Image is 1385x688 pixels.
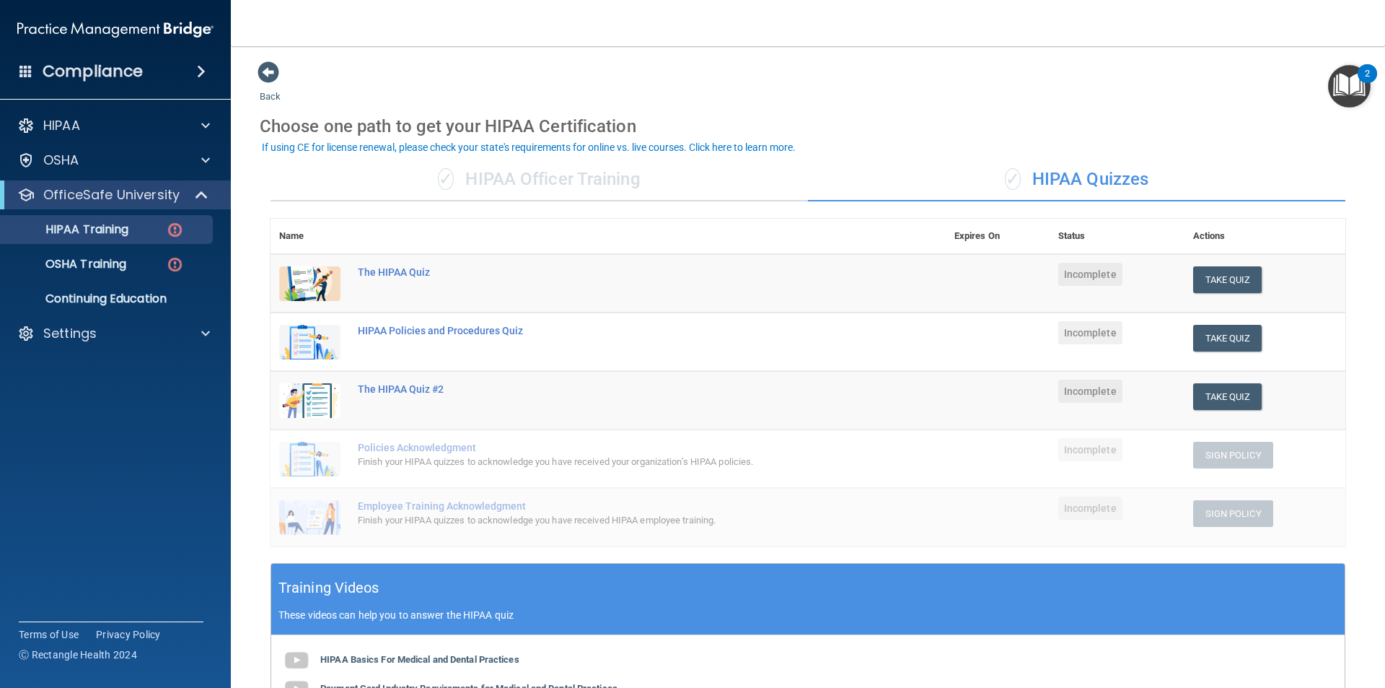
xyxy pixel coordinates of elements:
[43,186,180,204] p: OfficeSafe University
[9,222,128,237] p: HIPAA Training
[358,500,874,512] div: Employee Training Acknowledgment
[9,292,206,306] p: Continuing Education
[17,117,210,134] a: HIPAA
[262,142,796,152] div: If using CE for license renewal, please check your state's requirements for online vs. live cours...
[1193,442,1273,469] button: Sign Policy
[358,325,874,336] div: HIPAA Policies and Procedures Quiz
[166,256,184,274] img: danger-circle.6113f641.png
[43,152,79,169] p: OSHA
[260,140,798,154] button: If using CE for license renewal, please check your state's requirements for online vs. live cours...
[1328,65,1371,108] button: Open Resource Center, 2 new notifications
[17,152,210,169] a: OSHA
[946,219,1050,254] th: Expires On
[278,609,1337,621] p: These videos can help you to answer the HIPAA quiz
[282,646,311,675] img: gray_youtube_icon.38fcd6cc.png
[278,575,379,601] h5: Training Videos
[260,74,281,102] a: Back
[1193,325,1262,352] button: Take Quiz
[17,15,214,44] img: PMB logo
[1058,438,1122,461] span: Incomplete
[358,383,874,395] div: The HIPAA Quiz #2
[166,221,184,239] img: danger-circle.6113f641.png
[260,105,1356,147] div: Choose one path to get your HIPAA Certification
[1058,497,1122,520] span: Incomplete
[1135,585,1368,643] iframe: Drift Widget Chat Controller
[1193,500,1273,527] button: Sign Policy
[19,648,137,662] span: Ⓒ Rectangle Health 2024
[43,117,80,134] p: HIPAA
[438,168,454,190] span: ✓
[9,257,126,271] p: OSHA Training
[1050,219,1184,254] th: Status
[1005,168,1021,190] span: ✓
[358,266,874,278] div: The HIPAA Quiz
[271,158,808,201] div: HIPAA Officer Training
[808,158,1345,201] div: HIPAA Quizzes
[271,219,349,254] th: Name
[1058,380,1122,403] span: Incomplete
[1365,74,1370,92] div: 2
[43,61,143,82] h4: Compliance
[96,627,161,642] a: Privacy Policy
[358,512,874,529] div: Finish your HIPAA quizzes to acknowledge you have received HIPAA employee training.
[19,627,79,642] a: Terms of Use
[1058,321,1122,344] span: Incomplete
[358,453,874,471] div: Finish your HIPAA quizzes to acknowledge you have received your organization’s HIPAA policies.
[320,654,519,665] b: HIPAA Basics For Medical and Dental Practices
[17,325,210,342] a: Settings
[43,325,97,342] p: Settings
[1193,383,1262,410] button: Take Quiz
[17,186,209,204] a: OfficeSafe University
[1184,219,1345,254] th: Actions
[358,442,874,453] div: Policies Acknowledgment
[1058,263,1122,286] span: Incomplete
[1193,266,1262,293] button: Take Quiz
